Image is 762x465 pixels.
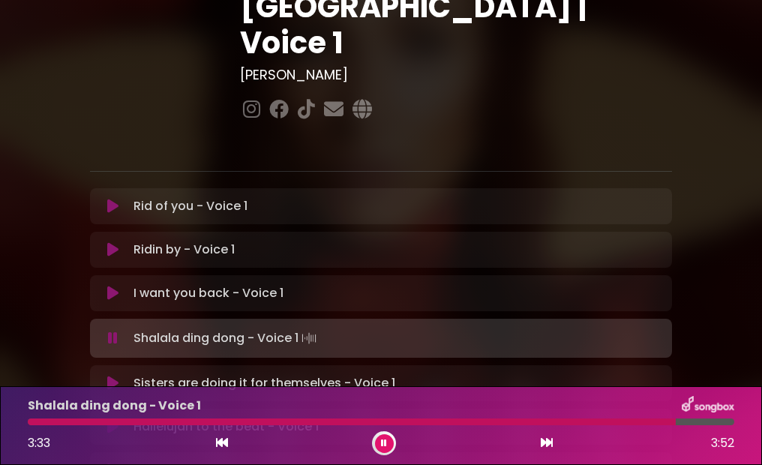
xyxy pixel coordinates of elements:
[298,328,319,349] img: waveform4.gif
[28,434,50,451] span: 3:33
[240,67,672,83] h3: [PERSON_NAME]
[133,284,283,302] p: I want you back - Voice 1
[28,397,201,415] p: Shalala ding dong - Voice 1
[133,197,247,215] p: Rid of you - Voice 1
[711,434,734,452] span: 3:52
[133,374,395,392] p: Sisters are doing it for themselves - Voice 1
[682,396,734,415] img: songbox-logo-white.png
[133,241,235,259] p: Ridin by - Voice 1
[133,328,319,349] p: Shalala ding dong - Voice 1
